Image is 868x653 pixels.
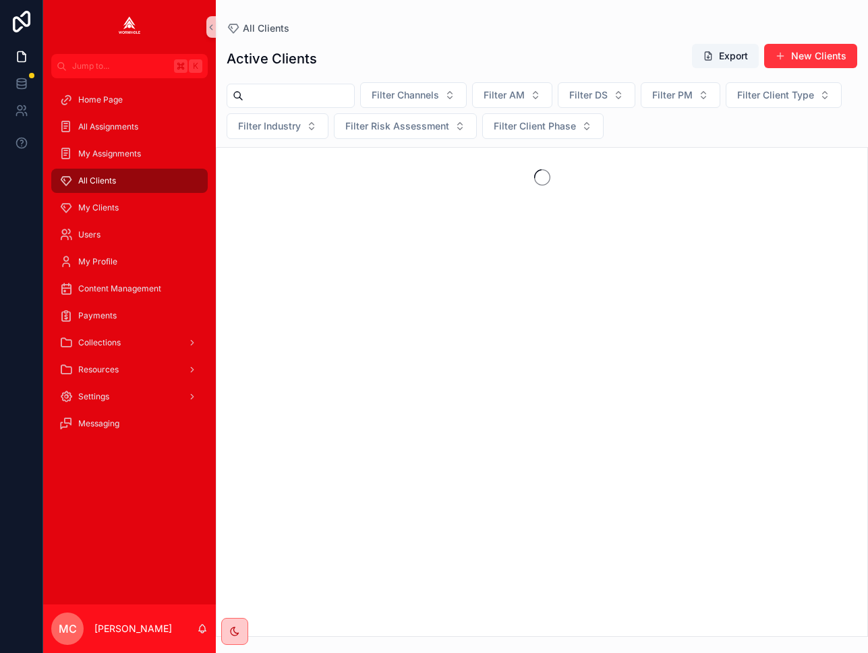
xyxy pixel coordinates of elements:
span: My Clients [78,202,119,213]
span: My Profile [78,256,117,267]
button: Select Button [482,113,604,139]
a: Settings [51,385,208,409]
span: Filter Channels [372,88,439,102]
span: All Assignments [78,121,138,132]
span: Home Page [78,94,123,105]
span: Filter Industry [238,119,301,133]
button: Select Button [558,82,635,108]
button: Select Button [360,82,467,108]
span: Filter Client Phase [494,119,576,133]
a: My Clients [51,196,208,220]
span: My Assignments [78,148,141,159]
a: All Clients [51,169,208,193]
span: Filter AM [484,88,525,102]
button: New Clients [764,44,857,68]
button: Select Button [334,113,477,139]
span: All Clients [78,175,116,186]
span: Filter Client Type [737,88,814,102]
a: My Assignments [51,142,208,166]
a: Home Page [51,88,208,112]
a: My Profile [51,250,208,274]
a: All Clients [227,22,289,35]
span: MC [59,621,77,637]
button: Select Button [472,82,552,108]
button: Select Button [726,82,842,108]
button: Jump to...K [51,54,208,78]
button: Export [692,44,759,68]
span: Payments [78,310,117,321]
span: All Clients [243,22,289,35]
a: Resources [51,358,208,382]
a: Payments [51,304,208,328]
span: Collections [78,337,121,348]
span: K [190,61,201,72]
span: Resources [78,364,119,375]
a: Users [51,223,208,247]
span: Filter DS [569,88,608,102]
button: Select Button [227,113,328,139]
span: Jump to... [72,61,169,72]
span: Filter Risk Assessment [345,119,449,133]
div: scrollable content [43,78,216,453]
span: Content Management [78,283,161,294]
button: Select Button [641,82,720,108]
img: App logo [119,16,140,38]
h1: Active Clients [227,49,317,68]
span: Filter PM [652,88,693,102]
a: All Assignments [51,115,208,139]
a: Messaging [51,411,208,436]
span: Messaging [78,418,119,429]
a: Collections [51,331,208,355]
a: Content Management [51,277,208,301]
p: [PERSON_NAME] [94,622,172,635]
span: Users [78,229,100,240]
span: Settings [78,391,109,402]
